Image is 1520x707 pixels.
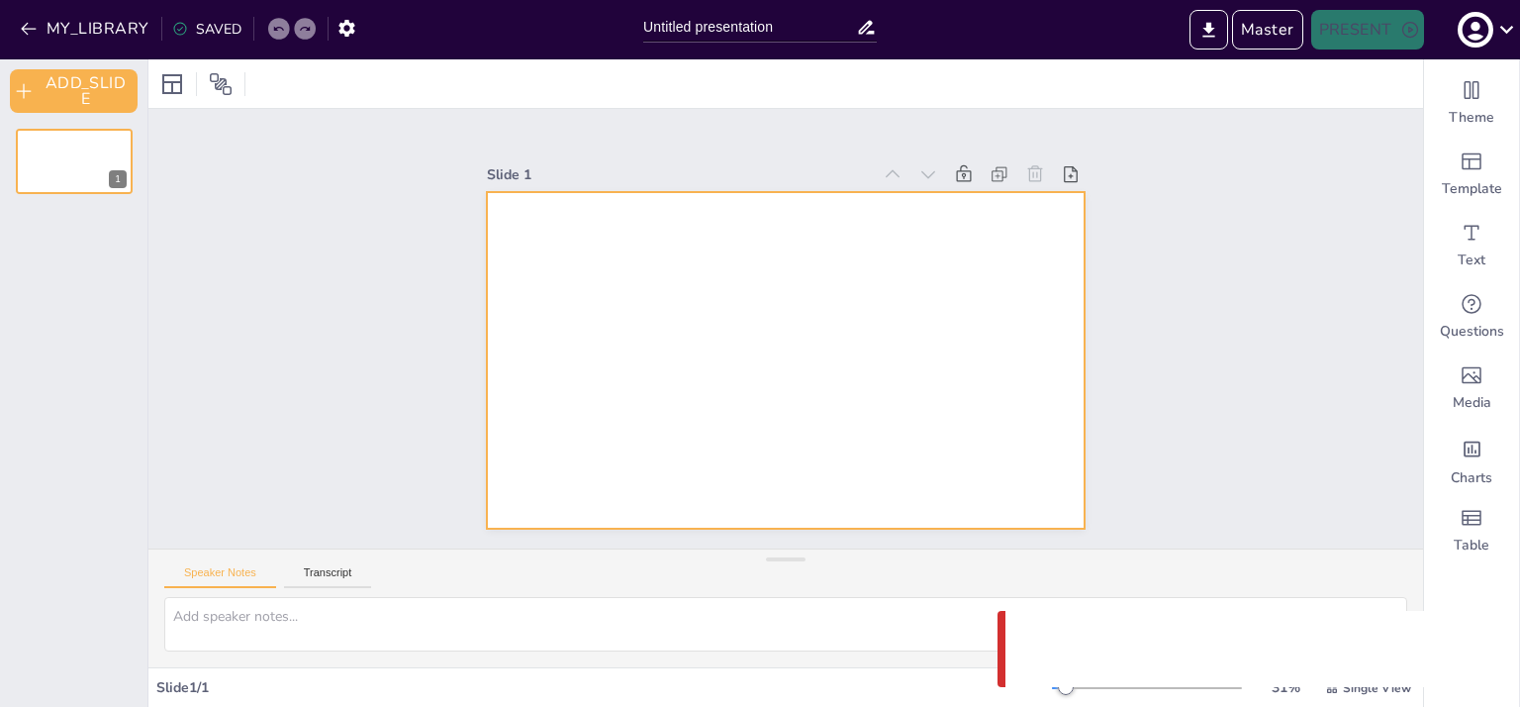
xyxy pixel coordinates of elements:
[1424,139,1519,210] div: Add ready made slides
[10,69,138,113] button: ADD_SLIDE
[16,129,133,194] div: 1
[1311,10,1424,50] button: PRESENT
[109,170,127,188] div: 1
[643,13,856,42] input: INSERT_TITLE
[172,20,241,39] div: SAVED
[156,678,1052,697] div: Slide 1 / 1
[1424,353,1519,424] div: Add images, graphics, shapes or video
[1061,638,1441,661] p: Something went wrong with the request. (CORS)
[1189,10,1228,50] button: EXPORT_TO_POWERPOINT
[1424,495,1519,566] div: Add a table
[164,566,276,588] button: Speaker Notes
[1451,468,1492,488] span: Charts
[1424,67,1519,139] div: Change the overall theme
[15,13,157,45] button: MY_LIBRARY
[1458,251,1485,270] span: Text
[1424,424,1519,495] div: Add charts and graphs
[1424,281,1519,353] div: Get real-time input from your audience
[1453,393,1491,413] span: Media
[1454,536,1489,555] span: Table
[1424,210,1519,281] div: Add text boxes
[209,72,233,96] span: Position
[156,68,188,100] div: Layout
[1440,322,1504,342] span: Questions
[1232,10,1303,50] button: Enter Master Mode
[487,165,871,184] div: Slide 1
[1449,108,1494,128] span: Theme
[284,566,372,588] button: Transcript
[1442,179,1502,199] span: Template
